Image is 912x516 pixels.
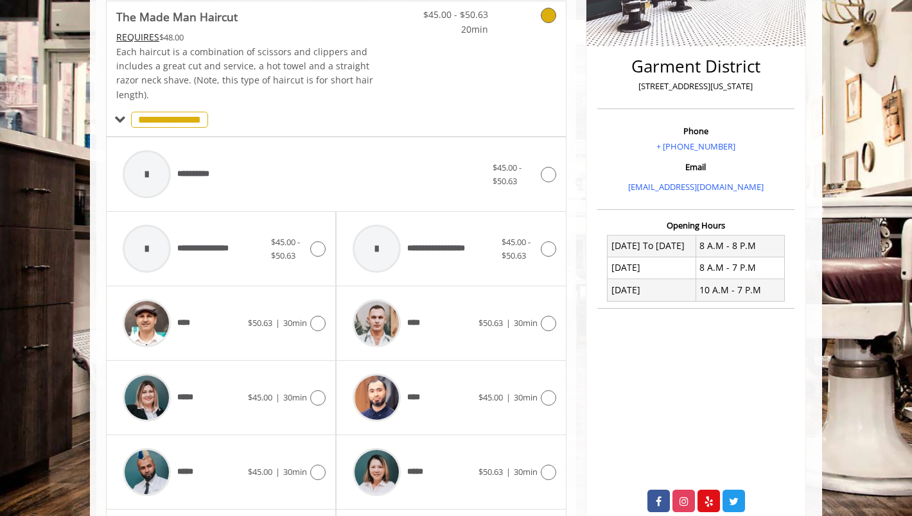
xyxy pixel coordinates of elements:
[696,257,784,279] td: 8 A.M - 7 P.M
[478,466,503,477] span: $50.63
[248,391,272,403] span: $45.00
[514,391,538,403] span: 30min
[116,46,373,101] span: Each haircut is a combination of scissors and clippers and includes a great cut and service, a ho...
[601,80,791,93] p: [STREET_ADDRESS][US_STATE]
[514,317,538,329] span: 30min
[412,22,488,37] span: 20min
[608,257,696,279] td: [DATE]
[628,181,764,193] a: [EMAIL_ADDRESS][DOMAIN_NAME]
[116,8,238,26] b: The Made Man Haircut
[276,317,280,329] span: |
[283,466,307,477] span: 30min
[656,141,735,152] a: + [PHONE_NUMBER]
[283,391,307,403] span: 30min
[248,466,272,477] span: $45.00
[412,8,488,22] span: $45.00 - $50.63
[696,235,784,257] td: 8 A.M - 8 P.M
[608,279,696,301] td: [DATE]
[478,391,503,403] span: $45.00
[116,31,159,43] span: This service needs some Advance to be paid before we block your appointment
[601,162,791,171] h3: Email
[597,221,794,230] h3: Opening Hours
[608,235,696,257] td: [DATE] To [DATE]
[506,391,511,403] span: |
[276,391,280,403] span: |
[493,162,522,187] span: $45.00 - $50.63
[601,126,791,135] h3: Phone
[506,317,511,329] span: |
[478,317,503,329] span: $50.63
[601,57,791,76] h2: Garment District
[271,236,300,261] span: $45.00 - $50.63
[283,317,307,329] span: 30min
[248,317,272,329] span: $50.63
[276,466,280,477] span: |
[116,30,374,44] div: $48.00
[502,236,531,261] span: $45.00 - $50.63
[514,466,538,477] span: 30min
[506,466,511,477] span: |
[696,279,784,301] td: 10 A.M - 7 P.M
